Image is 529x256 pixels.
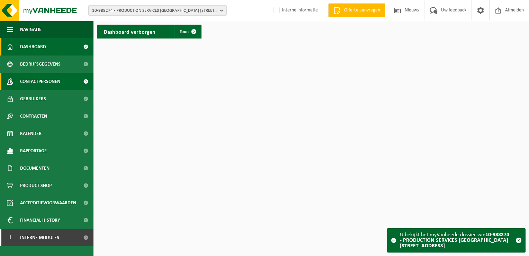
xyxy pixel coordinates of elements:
[20,21,42,38] span: Navigatie
[92,6,217,16] span: 10-988274 - PRODUCTION SERVICES [GEOGRAPHIC_DATA] [STREET_ADDRESS]
[174,25,201,39] a: Toon
[272,5,318,16] label: Interne informatie
[20,229,59,246] span: Interne modules
[20,177,52,194] span: Product Shop
[20,56,61,73] span: Bedrijfsgegevens
[97,25,162,38] h2: Dashboard verborgen
[342,7,382,14] span: Offerte aanvragen
[180,29,189,34] span: Toon
[7,229,13,246] span: I
[20,108,47,125] span: Contracten
[20,38,46,56] span: Dashboard
[400,232,509,249] strong: 10-988274 - PRODUCTION SERVICES [GEOGRAPHIC_DATA] [STREET_ADDRESS]
[20,212,60,229] span: Financial History
[20,142,47,160] span: Rapportage
[20,90,46,108] span: Gebruikers
[328,3,385,17] a: Offerte aanvragen
[400,229,512,252] div: U bekijkt het myVanheede dossier van
[20,73,60,90] span: Contactpersonen
[20,125,42,142] span: Kalender
[20,160,50,177] span: Documenten
[88,5,227,16] button: 10-988274 - PRODUCTION SERVICES [GEOGRAPHIC_DATA] [STREET_ADDRESS]
[20,194,76,212] span: Acceptatievoorwaarden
